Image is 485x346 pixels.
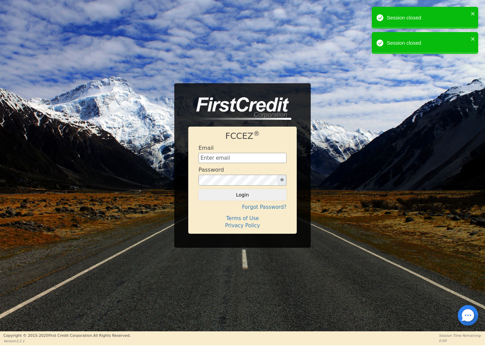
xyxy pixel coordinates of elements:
[387,14,469,22] div: Session closed
[199,222,286,229] h4: Privacy Policy
[3,338,131,344] p: Version 3.2.1
[199,204,286,210] h4: Forgot Password?
[439,333,482,338] p: Session Time Remaining:
[199,215,286,221] h4: Terms of Use
[199,189,286,201] button: Login
[387,39,469,47] div: Session closed
[439,338,482,343] p: 0:00
[188,97,291,120] img: logo-CMu_cnol.png
[199,167,224,173] h4: Password
[199,131,286,141] h1: FCCEZ
[3,333,131,339] p: Copyright © 2015- 2025 First Credit Corporation.
[253,130,260,137] sup: ®
[199,145,214,151] h4: Email
[199,153,286,163] input: Enter email
[471,10,475,17] button: close
[199,175,278,186] input: password
[93,333,131,338] span: All Rights Reserved.
[471,35,475,43] button: close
